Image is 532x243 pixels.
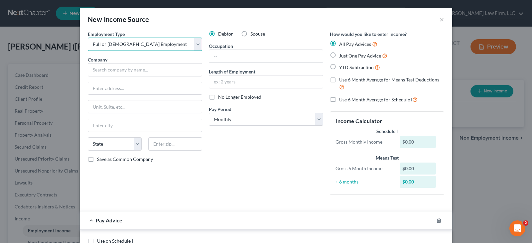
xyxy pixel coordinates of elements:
[209,50,323,62] input: --
[330,31,407,38] label: How would you like to enter income?
[88,100,202,113] input: Unit, Suite, etc...
[523,220,528,226] span: 2
[96,217,122,223] span: Pay Advice
[209,68,255,75] label: Length of Employment
[339,64,374,70] span: YTD Subtraction
[339,53,381,59] span: Just One Pay Advice
[209,75,323,88] input: ex: 2 years
[218,94,261,100] span: No Longer Employed
[335,128,439,135] div: Schedule I
[97,156,153,162] span: Save as Common Company
[339,97,412,102] span: Use 6 Month Average for Schedule I
[332,139,396,145] div: Gross Monthly Income
[250,31,265,37] span: Spouse
[400,136,436,148] div: $0.00
[335,155,439,161] div: Means Test
[400,176,436,188] div: $0.00
[88,63,202,76] input: Search company by name...
[339,77,439,82] span: Use 6 Month Average for Means Test Deductions
[209,43,233,50] label: Occupation
[88,15,149,24] div: New Income Source
[88,119,202,132] input: Enter city...
[440,15,444,23] button: ×
[148,137,202,151] input: Enter zip...
[332,165,396,172] div: Gross 6 Month Income
[88,57,107,62] span: Company
[209,106,231,112] span: Pay Period
[339,41,371,47] span: All Pay Advices
[218,31,233,37] span: Debtor
[400,163,436,175] div: $0.00
[509,220,525,236] iframe: Intercom live chat
[88,31,125,37] span: Employment Type
[332,179,396,185] div: ÷ 6 months
[335,117,439,125] h5: Income Calculator
[88,82,202,95] input: Enter address...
